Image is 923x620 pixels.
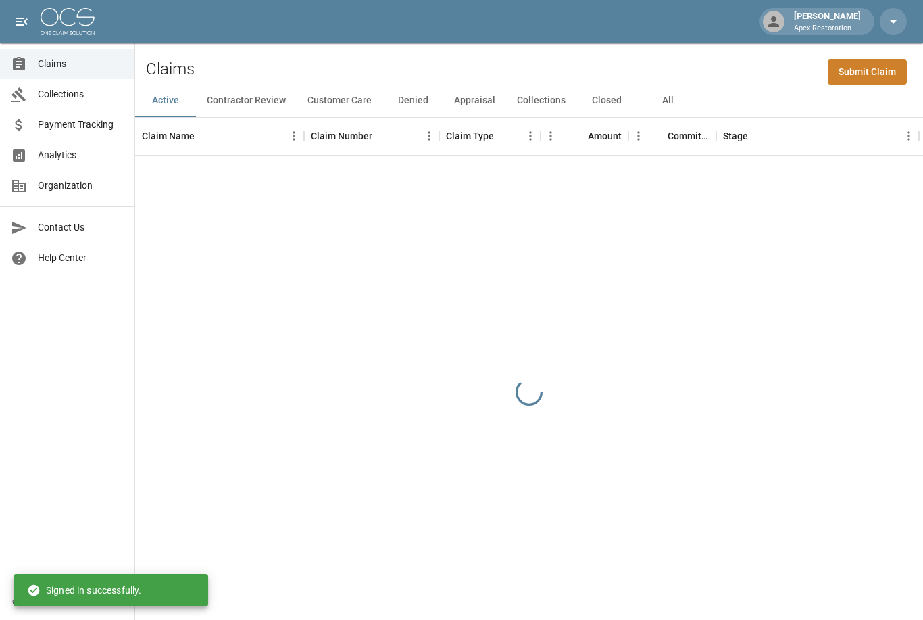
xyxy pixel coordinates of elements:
[439,117,541,155] div: Claim Type
[38,148,124,162] span: Analytics
[38,220,124,235] span: Contact Us
[284,126,304,146] button: Menu
[723,117,748,155] div: Stage
[38,118,124,132] span: Payment Tracking
[828,59,907,85] a: Submit Claim
[135,85,923,117] div: dynamic tabs
[38,57,124,71] span: Claims
[716,117,919,155] div: Stage
[196,85,297,117] button: Contractor Review
[899,126,919,146] button: Menu
[541,117,628,155] div: Amount
[135,117,304,155] div: Claim Name
[748,126,767,145] button: Sort
[311,117,372,155] div: Claim Number
[135,85,196,117] button: Active
[146,59,195,79] h2: Claims
[789,9,866,34] div: [PERSON_NAME]
[637,85,698,117] button: All
[8,8,35,35] button: open drawer
[494,126,513,145] button: Sort
[506,85,576,117] button: Collections
[794,23,861,34] p: Apex Restoration
[38,178,124,193] span: Organization
[628,126,649,146] button: Menu
[443,85,506,117] button: Appraisal
[38,87,124,101] span: Collections
[195,126,214,145] button: Sort
[446,117,494,155] div: Claim Type
[569,126,588,145] button: Sort
[41,8,95,35] img: ocs-logo-white-transparent.png
[588,117,622,155] div: Amount
[372,126,391,145] button: Sort
[668,117,709,155] div: Committed Amount
[297,85,382,117] button: Customer Care
[12,595,122,609] div: © 2025 One Claim Solution
[649,126,668,145] button: Sort
[27,578,141,602] div: Signed in successfully.
[419,126,439,146] button: Menu
[142,117,195,155] div: Claim Name
[628,117,716,155] div: Committed Amount
[576,85,637,117] button: Closed
[38,251,124,265] span: Help Center
[304,117,439,155] div: Claim Number
[541,126,561,146] button: Menu
[520,126,541,146] button: Menu
[382,85,443,117] button: Denied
